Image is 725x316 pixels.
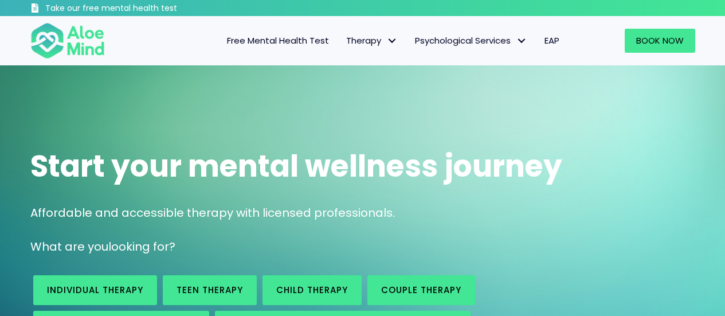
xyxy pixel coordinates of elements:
[536,29,568,53] a: EAP
[30,22,105,60] img: Aloe mind Logo
[415,34,527,46] span: Psychological Services
[514,33,530,49] span: Psychological Services: submenu
[384,33,401,49] span: Therapy: submenu
[30,3,238,16] a: Take our free mental health test
[625,29,695,53] a: Book Now
[338,29,406,53] a: TherapyTherapy: submenu
[30,145,562,187] span: Start your mental wellness journey
[367,275,475,305] a: Couple therapy
[120,29,568,53] nav: Menu
[108,239,175,255] span: looking for?
[163,275,257,305] a: Teen Therapy
[346,34,398,46] span: Therapy
[30,239,108,255] span: What are you
[30,205,695,221] p: Affordable and accessible therapy with licensed professionals.
[381,284,461,296] span: Couple therapy
[406,29,536,53] a: Psychological ServicesPsychological Services: submenu
[218,29,338,53] a: Free Mental Health Test
[276,284,348,296] span: Child Therapy
[636,34,684,46] span: Book Now
[47,284,143,296] span: Individual therapy
[227,34,329,46] span: Free Mental Health Test
[177,284,243,296] span: Teen Therapy
[262,275,362,305] a: Child Therapy
[544,34,559,46] span: EAP
[45,3,238,14] h3: Take our free mental health test
[33,275,157,305] a: Individual therapy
